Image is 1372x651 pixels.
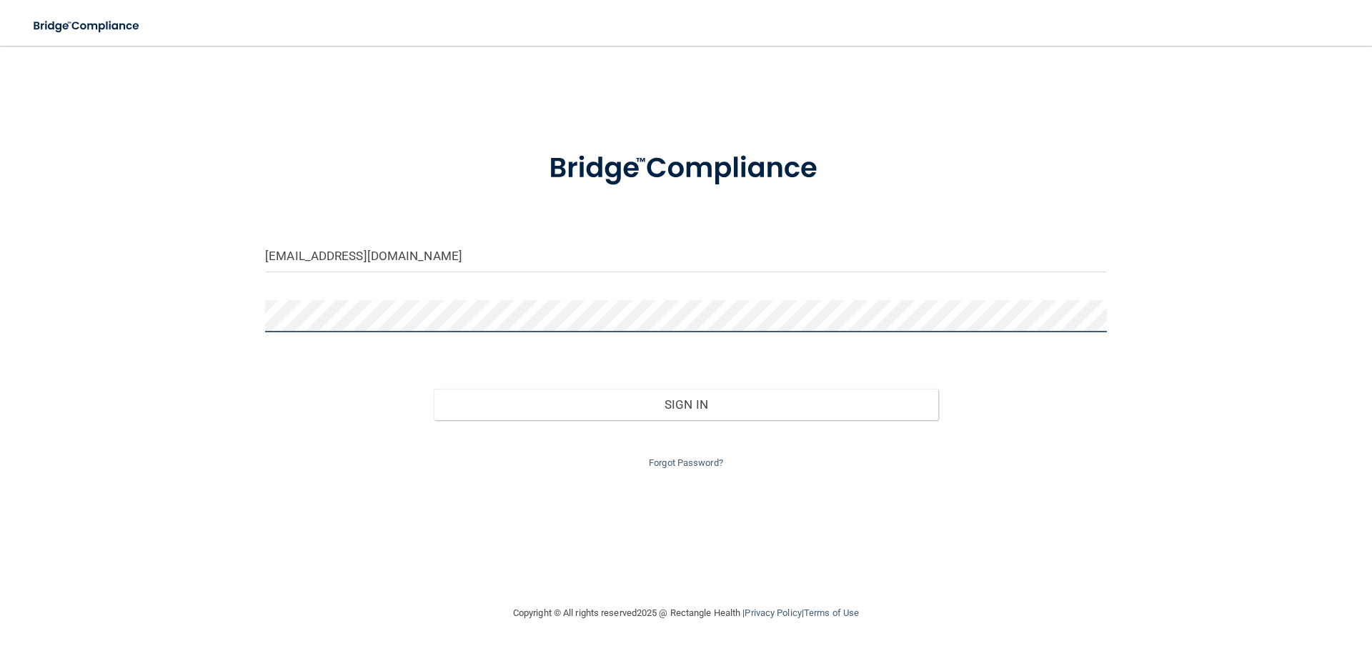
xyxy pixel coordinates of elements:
[425,590,947,636] div: Copyright © All rights reserved 2025 @ Rectangle Health | |
[649,457,723,468] a: Forgot Password?
[434,389,939,420] button: Sign In
[265,240,1107,272] input: Email
[745,607,801,618] a: Privacy Policy
[1125,550,1355,607] iframe: Drift Widget Chat Controller
[21,11,153,41] img: bridge_compliance_login_screen.278c3ca4.svg
[804,607,859,618] a: Terms of Use
[520,131,852,206] img: bridge_compliance_login_screen.278c3ca4.svg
